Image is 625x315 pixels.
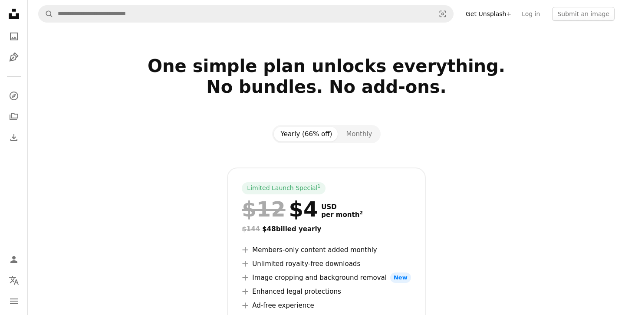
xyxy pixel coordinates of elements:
button: Language [5,272,23,289]
a: Get Unsplash+ [461,7,516,21]
a: Illustrations [5,49,23,66]
h2: One simple plan unlocks everything. No bundles. No add-ons. [45,56,608,118]
div: $4 [242,198,318,220]
div: Limited Launch Special [242,182,326,194]
li: Members-only content added monthly [242,245,411,255]
button: Yearly (66% off) [274,127,339,141]
span: New [390,272,411,283]
button: Submit an image [552,7,615,21]
li: Ad-free experience [242,300,411,311]
sup: 1 [318,184,321,189]
a: 1 [316,184,322,193]
a: Explore [5,87,23,105]
a: Home — Unsplash [5,5,23,24]
form: Find visuals sitewide [38,5,454,23]
li: Image cropping and background removal [242,272,411,283]
button: Menu [5,292,23,310]
span: per month [321,211,363,219]
li: Enhanced legal protections [242,286,411,297]
a: Log in / Sign up [5,251,23,268]
button: Monthly [339,127,379,141]
li: Unlimited royalty-free downloads [242,259,411,269]
button: Search Unsplash [39,6,53,22]
a: Collections [5,108,23,125]
a: Download History [5,129,23,146]
a: Photos [5,28,23,45]
a: 2 [358,211,365,219]
a: Log in [516,7,545,21]
div: $48 billed yearly [242,224,411,234]
sup: 2 [359,210,363,216]
span: USD [321,203,363,211]
button: Visual search [432,6,453,22]
span: $144 [242,225,260,233]
span: $12 [242,198,285,220]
